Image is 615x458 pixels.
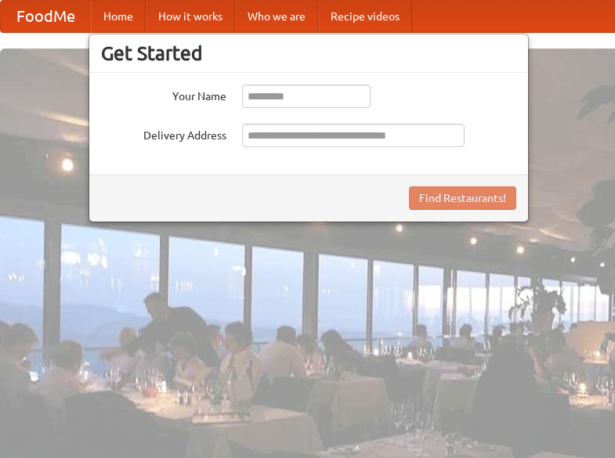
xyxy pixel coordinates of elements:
[91,1,146,32] a: Home
[318,1,412,32] a: Recipe videos
[101,124,226,143] label: Delivery Address
[409,186,516,210] button: Find Restaurants!
[146,1,235,32] a: How it works
[235,1,318,32] a: Who we are
[101,85,226,104] label: Your Name
[1,1,91,32] a: FoodMe
[101,41,516,65] h3: Get Started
